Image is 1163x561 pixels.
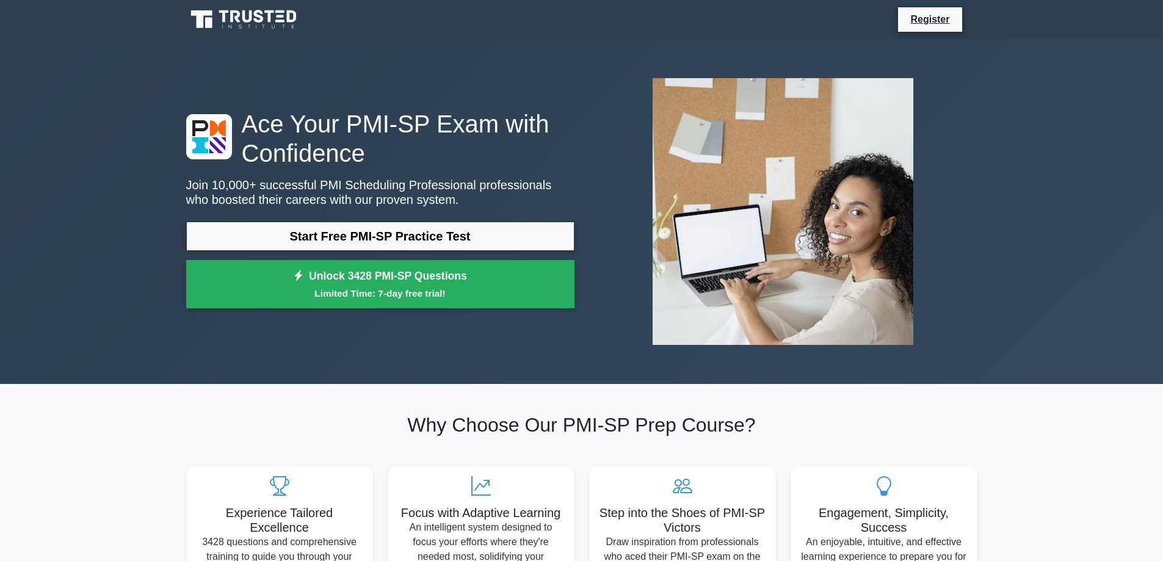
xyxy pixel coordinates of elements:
a: Unlock 3428 PMI-SP QuestionsLimited Time: 7-day free trial! [186,260,574,309]
h1: Ace Your PMI-SP Exam with Confidence [186,109,574,168]
small: Limited Time: 7-day free trial! [201,286,559,300]
a: Register [903,12,957,27]
p: Join 10,000+ successful PMI Scheduling Professional professionals who boosted their careers with ... [186,178,574,207]
h5: Step into the Shoes of PMI-SP Victors [599,505,766,535]
h2: Why Choose Our PMI-SP Prep Course? [186,413,977,436]
a: Start Free PMI-SP Practice Test [186,222,574,251]
h5: Engagement, Simplicity, Success [800,505,968,535]
h5: Focus with Adaptive Learning [397,505,565,520]
h5: Experience Tailored Excellence [196,505,363,535]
